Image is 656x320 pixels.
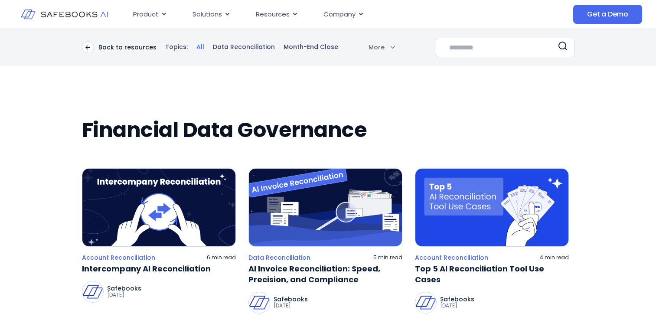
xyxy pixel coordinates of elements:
[126,6,499,23] nav: Menu
[415,254,488,261] a: Account Reconciliation
[415,292,436,313] img: Safebooks
[573,5,642,24] a: Get a Demo
[207,254,236,261] p: 6 min read
[133,10,159,20] span: Product
[82,263,236,274] a: Intercompany AI Reconciliation
[213,43,275,52] a: Data Reconciliation
[248,254,310,261] a: Data Reconciliation
[248,263,402,285] a: AI Invoice Reconciliation: Speed, Precision, and Compliance
[196,43,204,52] a: All
[126,6,499,23] div: Menu Toggle
[540,254,569,261] p: 4 min read
[358,43,395,52] div: More
[82,41,157,53] a: Back to resources
[98,43,157,51] p: Back to resources
[256,10,290,20] span: Resources
[274,296,308,302] p: Safebooks
[82,254,155,261] a: Account Reconciliation
[284,43,338,52] a: Month-End Close
[274,302,308,309] p: [DATE]
[440,296,474,302] p: Safebooks
[107,291,141,298] p: [DATE]
[107,285,141,291] p: Safebooks
[82,281,103,302] img: Safebooks
[193,10,222,20] span: Solutions
[587,10,628,19] span: Get a Demo
[440,302,474,309] p: [DATE]
[373,254,402,261] p: 5 min read
[415,263,569,285] a: Top 5 AI Reconciliation Tool Use Cases
[415,168,569,247] img: a hand holding five cards with the words top 5 all recondition tool use
[249,292,270,313] img: Safebooks
[323,10,356,20] span: Company
[165,43,188,52] p: Topics:
[82,118,574,142] h2: Financial Data Governance
[248,168,402,247] img: a magnifying glass looking at an invoice recondition
[82,168,236,247] img: two hands holding a ball with an arrow in it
